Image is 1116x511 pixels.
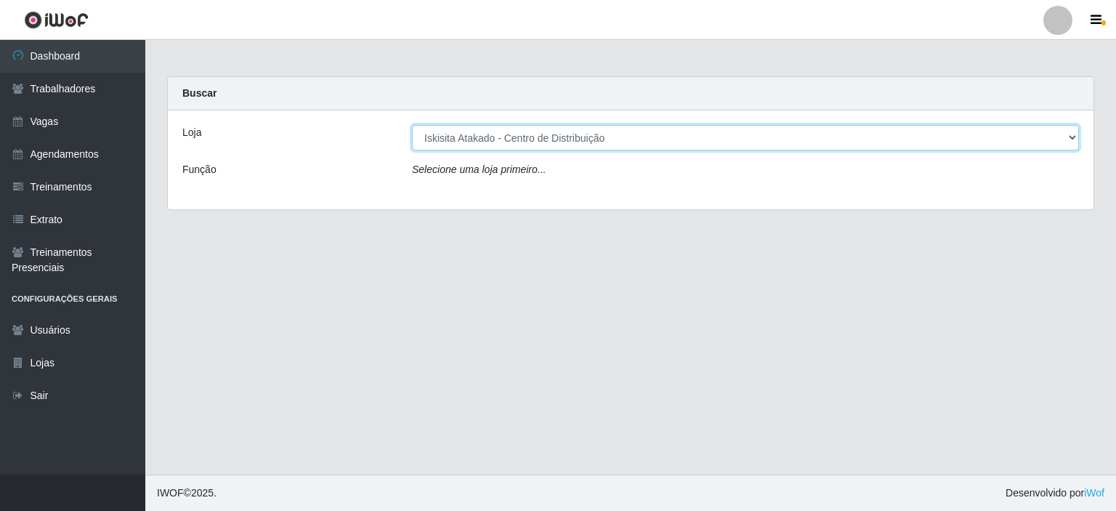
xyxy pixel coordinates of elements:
[1006,486,1104,501] span: Desenvolvido por
[24,11,89,29] img: CoreUI Logo
[157,487,184,499] span: IWOF
[182,87,217,99] strong: Buscar
[182,125,201,140] label: Loja
[157,486,217,501] span: © 2025 .
[412,164,546,175] i: Selecione uma loja primeiro...
[182,162,217,177] label: Função
[1084,487,1104,499] a: iWof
